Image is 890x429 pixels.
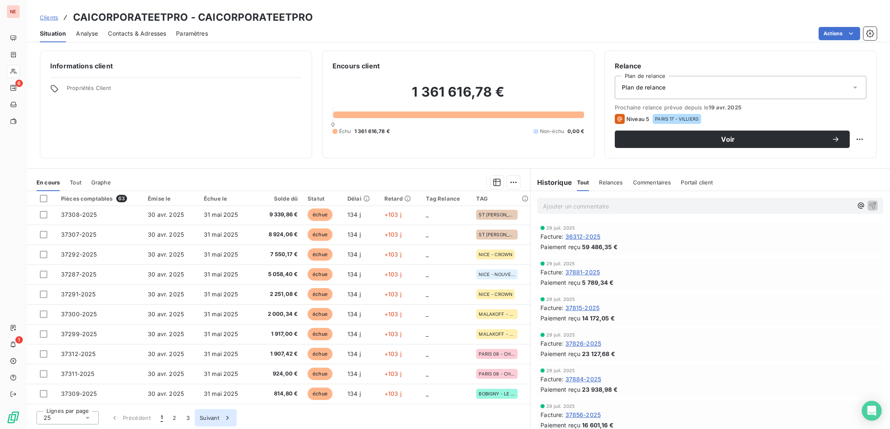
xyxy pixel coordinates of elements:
div: Open Intercom Messenger [862,401,882,421]
span: 30 avr. 2025 [148,350,184,357]
div: Retard [384,195,416,202]
span: 134 j [347,251,361,258]
span: 25 [44,414,51,422]
span: échue [308,328,333,340]
span: 37287-2025 [61,271,97,278]
span: _ [426,231,428,238]
button: Suivant [195,409,237,427]
span: _ [426,390,428,397]
span: échue [308,228,333,241]
h2: 1 361 616,78 € [333,84,584,109]
button: 1 [156,409,168,427]
span: +103 j [384,271,401,278]
span: 37300-2025 [61,310,97,318]
span: 1 917,00 € [259,330,298,338]
span: PARIS 08 - CHAMPS ELYSEES [479,351,515,356]
span: Facture : [540,375,563,383]
span: 37311-2025 [61,370,95,377]
span: 0,00 € [567,128,584,135]
span: NICE - CROWN [479,252,512,257]
span: _ [426,310,428,318]
span: 31 mai 2025 [204,271,238,278]
span: Plan de relance [622,83,665,92]
span: 31 mai 2025 [204,350,238,357]
span: Facture : [540,303,563,312]
span: Paiement reçu [540,314,580,322]
div: Échue le [204,195,249,202]
span: En cours [37,179,60,186]
span: 1 361 616,78 € [355,128,390,135]
span: _ [426,330,428,337]
span: _ [426,291,428,298]
span: 37307-2025 [61,231,97,238]
span: 8 924,06 € [259,230,298,239]
span: 30 avr. 2025 [148,231,184,238]
span: MALAKOFF - TANGRAM [479,312,515,317]
span: échue [308,248,333,261]
span: 23 938,98 € [582,385,618,394]
span: Tout [577,179,589,186]
span: 6 [15,80,23,87]
div: Émise le [148,195,194,202]
span: 37299-2025 [61,330,97,337]
div: TAG [476,195,525,202]
span: 134 j [347,310,361,318]
span: 134 j [347,271,361,278]
span: Clients [40,14,58,21]
span: PARIS 17 - VILLIERS [655,116,699,121]
div: Solde dû [259,195,298,202]
span: 1 [15,336,23,344]
span: 0 [331,121,335,128]
span: +103 j [384,350,401,357]
span: NICE - NOUVEL'R [479,272,515,277]
span: Situation [40,29,66,38]
h3: CAICORPORATEETPRO - CAICORPORATEETPRO [73,10,313,25]
span: 37884-2025 [565,375,601,383]
span: 29 juil. 2025 [546,225,575,230]
span: 814,80 € [259,390,298,398]
span: Paiement reçu [540,349,580,358]
div: Statut [308,195,337,202]
span: 37815-2025 [565,303,600,312]
span: 37312-2025 [61,350,96,357]
span: 31 mai 2025 [204,211,238,218]
span: 37856-2025 [565,410,601,419]
span: 19 avr. 2025 [709,104,741,111]
span: 134 j [347,211,361,218]
span: 30 avr. 2025 [148,271,184,278]
span: 31 mai 2025 [204,231,238,238]
span: 37292-2025 [61,251,97,258]
span: Échu [339,128,351,135]
span: 134 j [347,231,361,238]
span: Facture : [540,268,563,276]
span: BOBIGNY - LE PAPILLON [479,391,515,396]
span: 924,00 € [259,370,298,378]
span: NICE - CROWN [479,292,512,297]
div: NE [7,5,20,18]
button: 2 [168,409,181,427]
span: 1 [161,414,163,422]
span: ST [PERSON_NAME] BORROMEES1 - AV [GEOGRAPHIC_DATA] [479,212,515,217]
span: _ [426,271,428,278]
span: 37308-2025 [61,211,97,218]
span: +103 j [384,330,401,337]
span: 30 avr. 2025 [148,211,184,218]
span: 31 mai 2025 [204,390,238,397]
span: échue [308,208,333,221]
span: 29 juil. 2025 [546,404,575,409]
span: Facture : [540,232,563,241]
span: +103 j [384,291,401,298]
span: ST [PERSON_NAME] BORROMEES1 - AV [GEOGRAPHIC_DATA] [479,232,515,237]
span: 31 mai 2025 [204,310,238,318]
span: 134 j [347,390,361,397]
span: +103 j [384,251,401,258]
span: Analyse [76,29,98,38]
span: +103 j [384,310,401,318]
button: 3 [181,409,195,427]
span: MALAKOFF - TANGRAM [479,332,515,337]
span: 134 j [347,330,361,337]
span: 31 mai 2025 [204,251,238,258]
span: Contacts & Adresses [108,29,166,38]
span: 134 j [347,291,361,298]
a: Clients [40,13,58,22]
